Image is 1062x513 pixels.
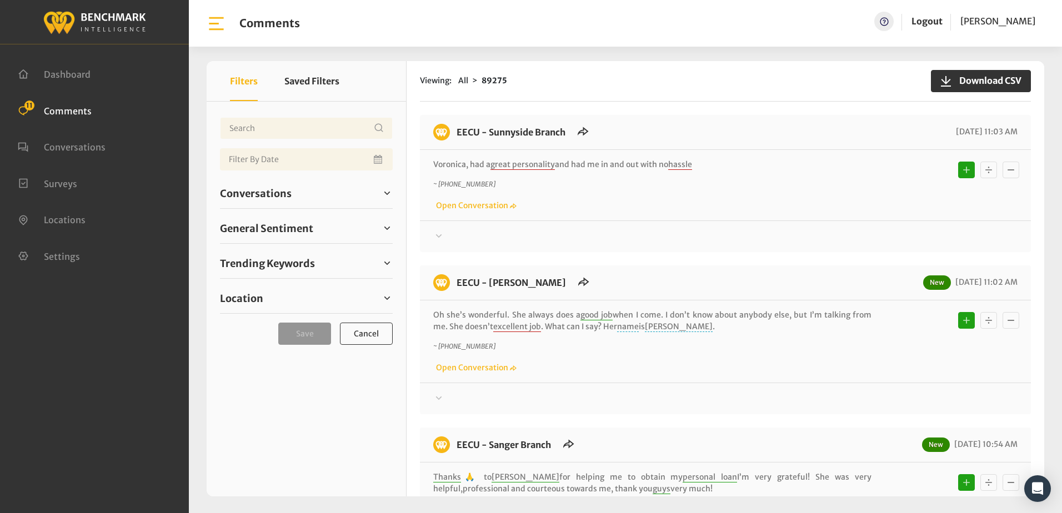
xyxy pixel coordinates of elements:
p: 🙏 to for helping me to obtain my I’m very grateful! She was very helpful,professional and courteo... [433,471,871,495]
button: Saved Filters [284,61,339,101]
a: Trending Keywords [220,255,393,271]
h6: EECU - Selma Branch [450,274,573,291]
button: Open Calendar [372,148,386,170]
a: Open Conversation [433,363,517,373]
h1: Comments [239,17,300,30]
span: Surveys [44,178,77,189]
span: 11 [24,100,34,110]
button: Filters [230,61,258,101]
img: benchmark [43,8,146,36]
div: Basic example [955,159,1022,181]
a: Logout [911,16,943,27]
span: Comments [44,105,92,116]
span: Settings [44,250,80,261]
a: General Sentiment [220,220,393,237]
span: New [922,437,950,452]
h6: EECU - Sunnyside Branch [450,124,572,140]
p: Voronica, had a and had me in and out with no [433,159,871,170]
span: excellent job [493,321,541,332]
img: benchmark [433,436,450,453]
span: [PERSON_NAME] [960,16,1035,27]
span: [PERSON_NAME] [492,472,559,482]
a: Comments 11 [18,104,92,115]
span: [DATE] 11:03 AM [953,127,1018,137]
a: Locations [18,213,86,224]
a: Surveys [18,177,77,188]
i: ~ [PHONE_NUMBER] [433,180,495,188]
a: [PERSON_NAME] [960,12,1035,31]
i: ~ [PHONE_NUMBER] [433,342,495,350]
span: New [923,275,951,290]
span: Download CSV [953,74,1021,87]
a: EECU - Sunnyside Branch [457,127,565,138]
div: Basic example [955,309,1022,331]
h6: EECU - Sanger Branch [450,436,558,453]
a: EECU - [PERSON_NAME] [457,277,566,288]
span: personal loan [683,472,737,482]
span: guys [653,484,670,494]
input: Username [220,117,393,139]
span: name [617,321,639,332]
a: Logout [911,12,943,31]
span: great personality [490,159,555,170]
span: hassle [668,159,692,170]
input: Date range input field [220,148,393,170]
a: EECU - Sanger Branch [457,439,551,450]
div: Open Intercom Messenger [1024,475,1051,502]
div: Basic example [955,471,1022,494]
a: Settings [18,250,80,261]
span: All [458,76,468,85]
strong: 89275 [482,76,507,85]
button: Download CSV [931,70,1031,92]
span: Location [220,291,263,306]
img: bar [207,14,226,33]
span: Dashboard [44,69,91,80]
span: Conversations [220,186,292,201]
a: Conversations [220,185,393,202]
span: Locations [44,214,86,225]
a: Conversations [18,140,106,152]
a: Dashboard [18,68,91,79]
a: Location [220,290,393,306]
span: Thanks [433,472,461,482]
button: Cancel [340,323,393,345]
span: Viewing: [420,75,452,87]
span: Trending Keywords [220,256,315,271]
p: Oh she’s wonderful. She always does a when I come. I don’t know about anybody else, but I’m talki... [433,309,871,333]
span: [DATE] 11:02 AM [953,277,1018,287]
span: good job [580,310,613,320]
span: Conversations [44,142,106,153]
span: [PERSON_NAME] [645,321,713,332]
img: benchmark [433,274,450,291]
img: benchmark [433,124,450,140]
a: Open Conversation [433,200,517,210]
span: [DATE] 10:54 AM [951,439,1018,449]
span: General Sentiment [220,221,313,236]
